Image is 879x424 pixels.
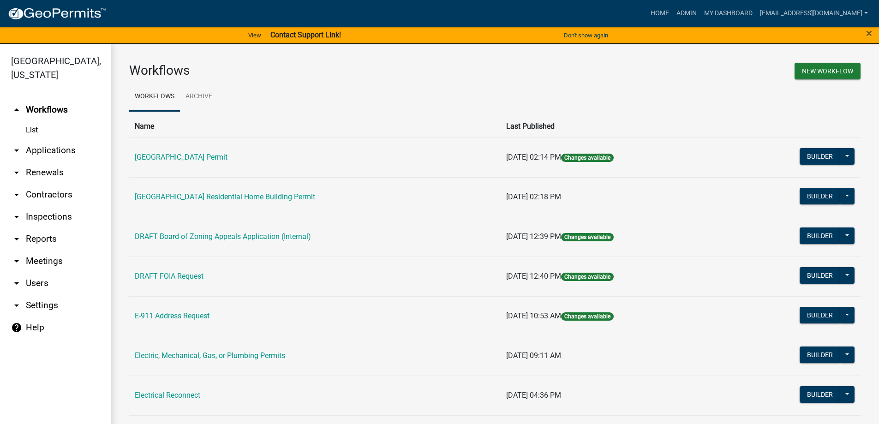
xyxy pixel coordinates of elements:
button: Builder [800,188,840,204]
i: arrow_drop_down [11,145,22,156]
a: [GEOGRAPHIC_DATA] Residential Home Building Permit [135,192,315,201]
th: Last Published [501,115,731,137]
span: [DATE] 04:36 PM [506,391,561,400]
th: Name [129,115,501,137]
button: New Workflow [795,63,861,79]
span: × [866,27,872,40]
span: [DATE] 09:11 AM [506,351,561,360]
button: Builder [800,227,840,244]
span: Changes available [561,233,614,241]
a: DRAFT Board of Zoning Appeals Application (Internal) [135,232,311,241]
span: Changes available [561,154,614,162]
span: Changes available [561,312,614,321]
i: arrow_drop_down [11,167,22,178]
span: [DATE] 10:53 AM [506,311,561,320]
button: Builder [800,346,840,363]
a: Workflows [129,82,180,112]
a: Electric, Mechanical, Gas, or Plumbing Permits [135,351,285,360]
span: [DATE] 02:18 PM [506,192,561,201]
i: arrow_drop_down [11,211,22,222]
button: Close [866,28,872,39]
a: Archive [180,82,218,112]
a: Admin [673,5,700,22]
a: Home [647,5,673,22]
i: help [11,322,22,333]
a: Electrical Reconnect [135,391,200,400]
button: Builder [800,307,840,323]
button: Don't show again [560,28,612,43]
span: Changes available [561,273,614,281]
span: [DATE] 12:40 PM [506,272,561,281]
a: [EMAIL_ADDRESS][DOMAIN_NAME] [756,5,872,22]
strong: Contact Support Link! [270,30,341,39]
span: [DATE] 02:14 PM [506,153,561,161]
a: My Dashboard [700,5,756,22]
span: [DATE] 12:39 PM [506,232,561,241]
i: arrow_drop_down [11,233,22,245]
a: DRAFT FOIA Request [135,272,203,281]
i: arrow_drop_down [11,278,22,289]
i: arrow_drop_up [11,104,22,115]
i: arrow_drop_down [11,189,22,200]
a: View [245,28,265,43]
button: Builder [800,148,840,165]
i: arrow_drop_down [11,300,22,311]
h3: Workflows [129,63,488,78]
button: Builder [800,386,840,403]
i: arrow_drop_down [11,256,22,267]
a: [GEOGRAPHIC_DATA] Permit [135,153,227,161]
button: Builder [800,267,840,284]
a: E-911 Address Request [135,311,209,320]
